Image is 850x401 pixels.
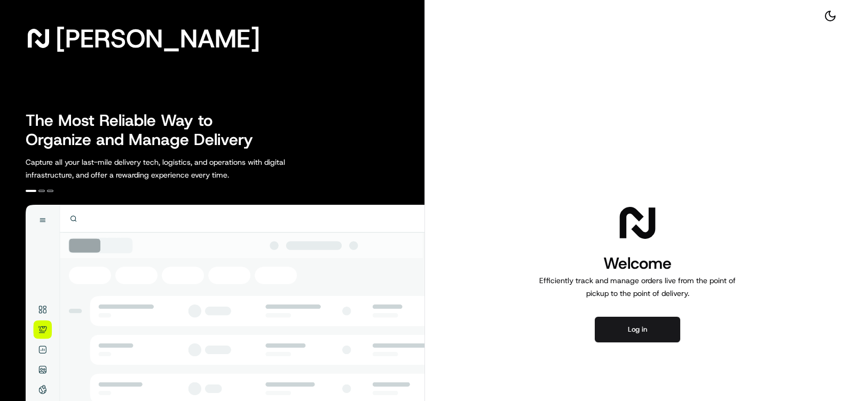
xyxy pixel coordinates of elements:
h2: The Most Reliable Way to Organize and Manage Delivery [26,111,265,149]
p: Capture all your last-mile delivery tech, logistics, and operations with digital infrastructure, ... [26,156,333,181]
span: [PERSON_NAME] [56,28,260,49]
p: Efficiently track and manage orders live from the point of pickup to the point of delivery. [535,274,740,300]
button: Log in [595,317,680,342]
h1: Welcome [535,253,740,274]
